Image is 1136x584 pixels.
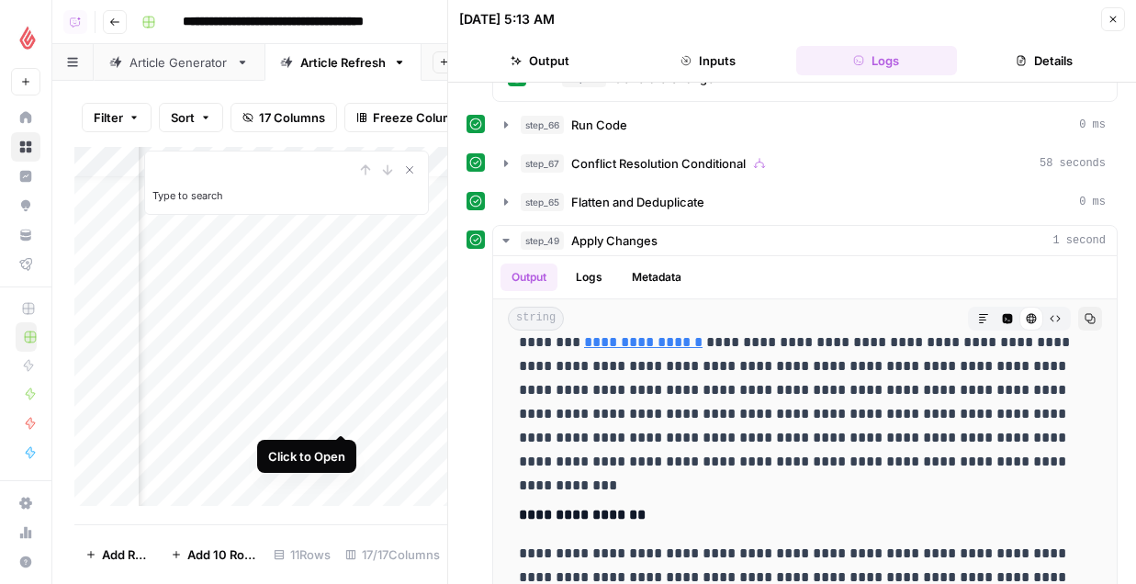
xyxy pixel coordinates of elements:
[11,547,40,577] button: Help + Support
[11,132,40,162] a: Browse
[493,149,1117,178] button: 58 seconds
[521,116,564,134] span: step_66
[571,154,746,173] span: Conflict Resolution Conditional
[11,250,40,279] a: Flightpath
[11,21,44,54] img: Lightspeed Logo
[160,540,266,569] button: Add 10 Rows
[11,518,40,547] a: Usage
[152,189,223,202] label: Type to search
[171,108,195,127] span: Sort
[565,264,613,291] button: Logs
[571,116,627,134] span: Run Code
[338,540,447,569] div: 17/17 Columns
[102,545,149,564] span: Add Row
[11,15,40,61] button: Workspace: Lightspeed
[508,307,564,331] span: string
[94,44,264,81] a: Article Generator
[796,46,957,75] button: Logs
[627,46,788,75] button: Inputs
[1079,117,1106,133] span: 0 ms
[459,46,620,75] button: Output
[82,103,152,132] button: Filter
[571,193,704,211] span: Flatten and Deduplicate
[187,545,255,564] span: Add 10 Rows
[159,103,223,132] button: Sort
[459,10,555,28] div: [DATE] 5:13 AM
[501,264,557,291] button: Output
[264,44,422,81] a: Article Refresh
[74,540,160,569] button: Add Row
[266,540,338,569] div: 11 Rows
[493,110,1117,140] button: 0 ms
[493,187,1117,217] button: 0 ms
[493,226,1117,255] button: 1 second
[94,108,123,127] span: Filter
[571,231,658,250] span: Apply Changes
[11,489,40,518] a: Settings
[399,159,421,181] button: Close Search
[521,154,564,173] span: step_67
[11,191,40,220] a: Opportunities
[1052,232,1106,249] span: 1 second
[11,220,40,250] a: Your Data
[373,108,467,127] span: Freeze Columns
[11,103,40,132] a: Home
[259,108,325,127] span: 17 Columns
[1040,155,1106,172] span: 58 seconds
[521,193,564,211] span: step_65
[521,231,564,250] span: step_49
[268,447,345,466] div: Click to Open
[344,103,479,132] button: Freeze Columns
[1079,194,1106,210] span: 0 ms
[11,162,40,191] a: Insights
[231,103,337,132] button: 17 Columns
[621,264,692,291] button: Metadata
[964,46,1125,75] button: Details
[300,53,386,72] div: Article Refresh
[129,53,229,72] div: Article Generator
